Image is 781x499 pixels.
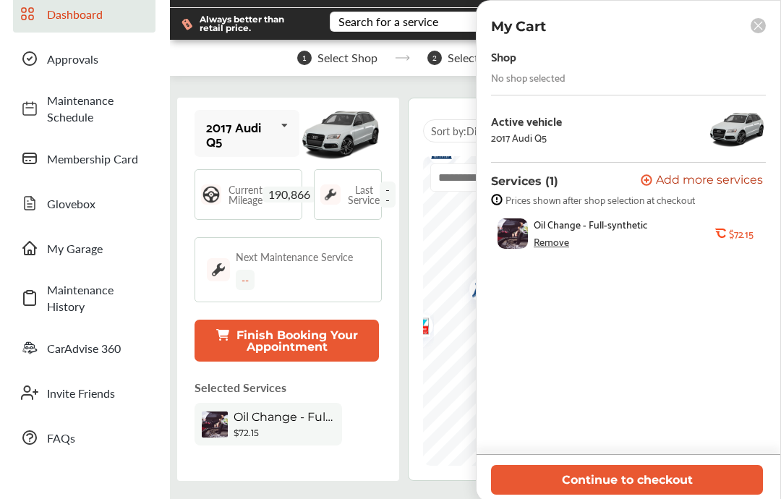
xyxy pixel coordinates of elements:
[13,419,155,456] a: FAQs
[47,195,148,212] span: Glovebox
[380,182,396,208] span: --
[338,16,438,27] div: Search for a service
[229,184,263,205] span: Current Mileage
[47,240,148,257] span: My Garage
[297,51,312,65] span: 1
[427,51,442,65] span: 2
[13,40,155,77] a: Approvals
[466,124,505,138] span: Distance
[195,320,379,362] button: Finish Booking Your Appointment
[491,194,503,205] img: info-strock.ef5ea3fe.svg
[47,150,148,167] span: Membership Card
[396,306,432,351] div: Map marker
[491,132,547,143] div: 2017 Audi Q5
[491,465,763,495] button: Continue to checkout
[234,410,335,424] span: Oil Change - Full-synthetic
[195,379,286,396] p: Selected Services
[47,281,148,315] span: Maintenance History
[641,174,766,188] a: Add more services
[202,411,228,438] img: oil-change-thumb.jpg
[201,184,221,205] img: steering_logo
[299,103,382,165] img: mobile_11362_st0640_046.jpg
[207,258,230,281] img: maintenance_logo
[656,174,763,188] span: Add more services
[491,72,566,83] div: No shop selected
[431,124,505,138] span: Sort by :
[395,55,410,61] img: stepper-arrow.e24c07c6.svg
[47,385,148,401] span: Invite Friends
[505,194,695,205] span: Prices shown after shop selection at checkout
[47,6,148,22] span: Dashboard
[498,218,528,249] img: oil-change-thumb.jpg
[491,174,558,188] p: Services (1)
[448,51,524,64] span: Select Services
[491,18,546,35] p: My Cart
[47,340,148,357] span: CarAdvise 360
[13,184,155,222] a: Glovebox
[458,269,497,312] img: logo-goodyear.png
[236,270,255,290] div: --
[534,236,569,247] div: Remove
[236,249,353,264] div: Next Maintenance Service
[348,184,380,205] span: Last Service
[234,427,259,438] b: $72.15
[320,184,341,205] img: maintenance_logo
[317,51,377,64] span: Select Shop
[13,85,155,132] a: Maintenance Schedule
[13,140,155,177] a: Membership Card
[491,46,516,66] div: Shop
[708,107,766,150] img: 11362_st0640_046.jpg
[534,218,648,230] span: Oil Change - Full-synthetic
[458,269,495,312] div: Map marker
[200,15,307,33] span: Always better than retail price.
[13,329,155,367] a: CarAdvise 360
[729,228,753,239] b: $72.15
[47,92,148,125] span: Maintenance Schedule
[47,430,148,446] span: FAQs
[13,274,155,322] a: Maintenance History
[47,51,148,67] span: Approvals
[206,119,275,148] div: 2017 Audi Q5
[13,229,155,267] a: My Garage
[491,114,562,127] div: Active vehicle
[263,187,316,202] span: 190,866
[182,18,192,30] img: dollor_label_vector.a70140d1.svg
[13,374,155,411] a: Invite Friends
[641,174,763,188] button: Add more services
